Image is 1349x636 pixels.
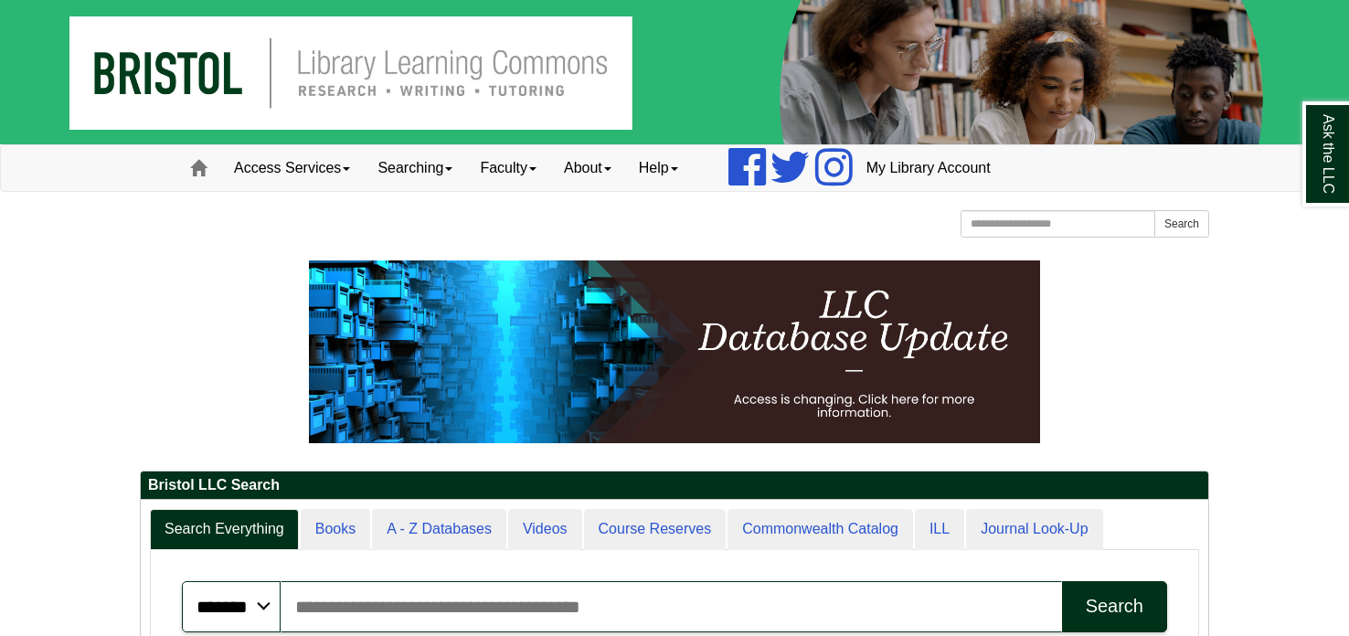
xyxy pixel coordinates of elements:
[728,509,913,550] a: Commonwealth Catalog
[301,509,370,550] a: Books
[309,260,1040,443] img: HTML tutorial
[220,145,364,191] a: Access Services
[364,145,466,191] a: Searching
[372,509,506,550] a: A - Z Databases
[584,509,727,550] a: Course Reserves
[508,509,582,550] a: Videos
[141,472,1208,500] h2: Bristol LLC Search
[853,145,1004,191] a: My Library Account
[1086,596,1143,617] div: Search
[466,145,550,191] a: Faculty
[625,145,692,191] a: Help
[966,509,1102,550] a: Journal Look-Up
[915,509,964,550] a: ILL
[1154,210,1209,238] button: Search
[550,145,625,191] a: About
[150,509,299,550] a: Search Everything
[1062,581,1167,632] button: Search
